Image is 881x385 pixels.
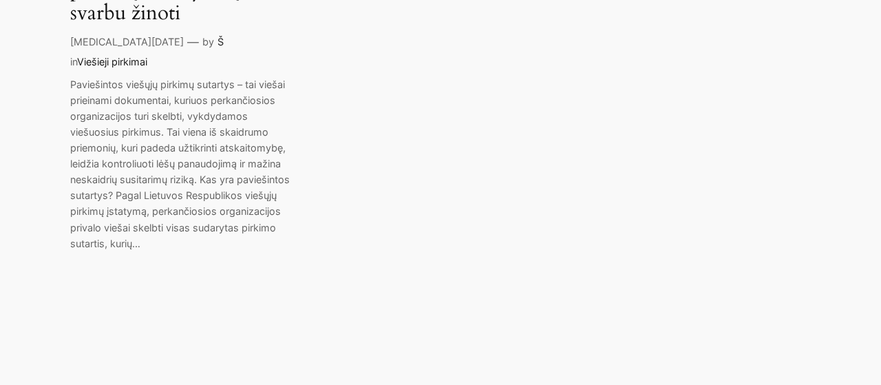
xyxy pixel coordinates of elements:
[202,34,214,50] p: by
[70,56,77,67] span: in
[77,56,147,67] a: Viešieji pirkimai
[70,76,299,251] p: Paviešintos viešųjų pirkimų sutartys – tai viešai prieinami dokumentai, kuriuos perkančiosios org...
[70,36,184,48] a: [MEDICAL_DATA][DATE]
[217,36,224,48] a: Š
[187,33,199,51] p: —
